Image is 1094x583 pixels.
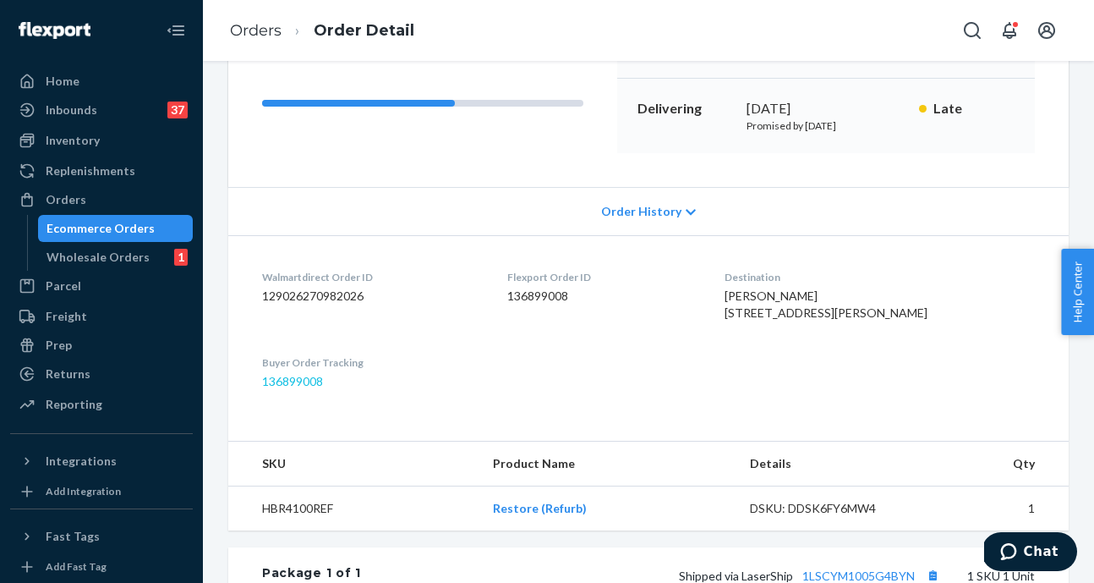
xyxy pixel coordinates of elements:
[922,487,1069,531] td: 1
[10,303,193,330] a: Freight
[10,557,193,577] a: Add Fast Tag
[46,559,107,574] div: Add Fast Tag
[38,244,194,271] a: Wholesale Orders1
[955,14,989,47] button: Open Search Box
[10,186,193,213] a: Orders
[10,272,193,300] a: Parcel
[993,14,1026,47] button: Open notifications
[10,448,193,475] button: Integrations
[10,332,193,359] a: Prep
[228,487,479,531] td: HBR4100REF
[46,366,90,382] div: Returns
[933,99,1015,118] p: Late
[10,68,193,95] a: Home
[679,569,944,583] span: Shipped via LaserShip
[19,22,90,39] img: Flexport logo
[922,442,1069,487] th: Qty
[46,249,150,266] div: Wholesale Orders
[46,484,121,498] div: Add Integration
[10,481,193,502] a: Add Integration
[493,501,587,515] a: Restore (Refurb)
[174,249,188,266] div: 1
[725,289,927,320] span: [PERSON_NAME] [STREET_ADDRESS][PERSON_NAME]
[10,96,193,124] a: Inbounds37
[46,73,79,90] div: Home
[167,102,188,118] div: 37
[10,157,193,184] a: Replenishments
[725,270,1035,284] dt: Destination
[46,308,87,325] div: Freight
[262,374,323,388] a: 136899008
[507,270,698,284] dt: Flexport Order ID
[984,532,1077,575] iframe: Opens a widget where you can chat to one of our agents
[1030,14,1064,47] button: Open account menu
[507,288,698,305] dd: 136899008
[46,191,86,208] div: Orders
[262,288,480,305] dd: 129026270982026
[230,21,282,40] a: Orders
[46,278,81,294] div: Parcel
[46,337,72,354] div: Prep
[314,21,414,40] a: Order Detail
[46,528,100,545] div: Fast Tags
[10,523,193,550] button: Fast Tags
[46,162,135,179] div: Replenishments
[10,360,193,388] a: Returns
[637,99,733,118] p: Delivering
[38,215,194,242] a: Ecommerce Orders
[159,14,193,47] button: Close Navigation
[747,118,905,133] p: Promised by [DATE]
[46,220,155,237] div: Ecommerce Orders
[262,270,480,284] dt: Walmartdirect Order ID
[262,355,480,370] dt: Buyer Order Tracking
[46,396,102,413] div: Reporting
[10,391,193,418] a: Reporting
[802,569,915,583] a: 1LSCYM1005G4BYN
[479,442,736,487] th: Product Name
[750,500,908,517] div: DSKU: DDSK6FY6MW4
[46,132,100,149] div: Inventory
[747,99,905,118] div: [DATE]
[736,442,922,487] th: Details
[10,127,193,154] a: Inventory
[601,203,681,220] span: Order History
[1061,249,1094,335] button: Help Center
[46,453,117,470] div: Integrations
[46,102,97,118] div: Inbounds
[216,6,428,56] ol: breadcrumbs
[228,442,479,487] th: SKU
